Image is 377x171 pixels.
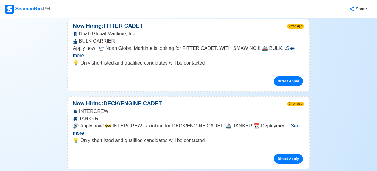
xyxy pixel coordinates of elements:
[73,59,304,67] p: 💡 Only shortlisted and qualified candidates will be contacted
[5,5,50,14] div: SeamanBio
[287,102,304,106] span: 2mon ago
[5,5,14,14] img: Logo
[68,108,309,122] div: INTERCREW TANKER
[42,6,50,11] span: .PH
[73,123,287,128] span: 🔊 Apply now! 🚧 INTERCREW is looking for DECK/ENGINE CADET. 🚢 TANKER 📆 Deployment
[274,154,303,164] a: Direct Apply
[274,76,303,86] a: Direct Apply
[343,3,372,15] button: Share
[73,46,282,51] span: Apply now! 🛫 Noah Global Maritime is looking for FITTER CADET. WITH SMAW NC II 🚢 BULK
[68,30,309,45] div: Noah Global Maritime, Inc. BULK CARRIER
[73,137,304,144] p: 💡 Only shortlisted and qualified candidates will be contacted
[68,22,148,30] p: Now Hiring: FITTER CADET
[68,99,167,108] p: Now Hiring: DECK/ENGINE CADET
[287,24,304,29] span: 2mon ago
